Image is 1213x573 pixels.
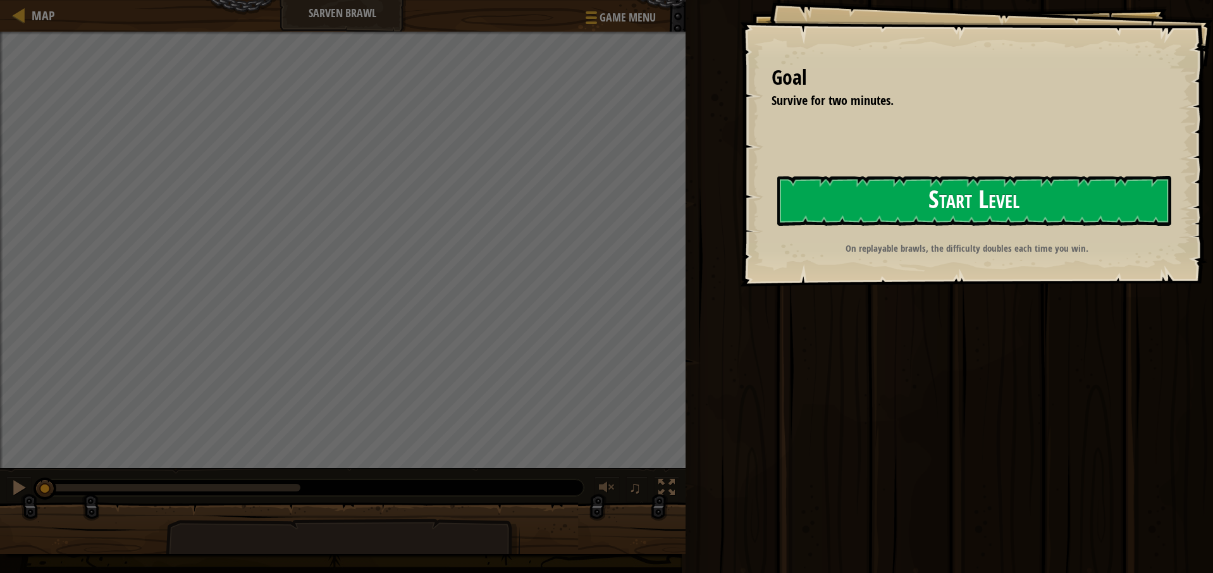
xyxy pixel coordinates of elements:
p: On replayable brawls, the difficulty doubles each time you win. [770,242,1164,255]
span: Survive for two minutes. [772,92,894,109]
div: Goal [772,63,1169,92]
span: Map [32,7,55,24]
button: Start Level [777,176,1171,226]
button: ♫ [626,476,648,502]
a: Map [25,7,55,24]
span: Game Menu [600,9,656,26]
button: Toggle fullscreen [654,476,679,502]
span: ♫ [629,478,641,497]
li: Survive for two minutes. [756,92,1166,110]
button: Adjust volume [594,476,620,502]
button: ⌘ + P: Pause [6,476,32,502]
button: Game Menu [576,5,663,35]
